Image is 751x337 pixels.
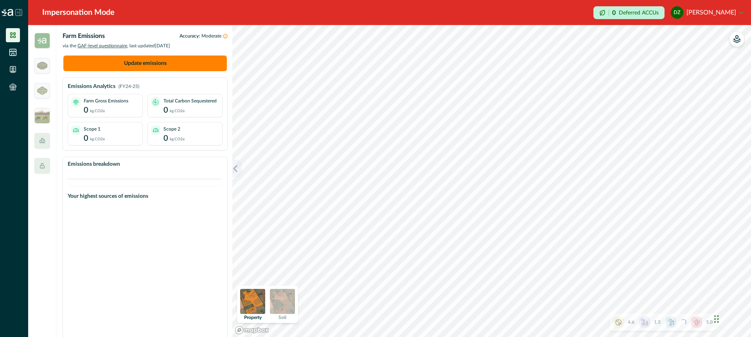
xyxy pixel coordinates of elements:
button: Donna Zaidan[PERSON_NAME] [671,3,743,22]
p: Scope 2 [163,125,180,133]
p: via the , last updated [DATE] [63,42,228,51]
img: greenham_never_ever-a684a177.png [37,86,47,95]
p: Soil [278,315,286,320]
p: kg CO2e [170,107,185,114]
p: Total Carbon Sequestered [163,97,217,104]
img: greenham_logo-5a2340bd.png [37,62,47,70]
p: 4.6 [628,319,634,326]
span: GAF-level questionnaire [77,43,127,48]
p: 0 [84,104,88,116]
img: Logo [2,9,13,16]
p: 5.0 [706,319,713,326]
p: Emissions Analytics [68,82,115,91]
canvas: Map [232,25,751,337]
p: kg CO2e [90,135,105,142]
p: 0 [163,104,168,116]
span: Moderate [201,34,223,38]
p: Your highest sources of emissions [68,192,148,201]
span: Accuracy: [180,34,201,38]
p: kg CO2e [170,135,185,142]
p: Farm Gross Emissions [84,97,128,104]
img: insight_readygraze-175b0a17.jpg [34,108,50,124]
p: (FY24-25) [119,83,139,90]
p: 0 [612,10,616,16]
p: 0 [84,133,88,144]
p: Farm Emissions [63,31,105,41]
p: Scope 1 [84,125,101,133]
svg: Emissions Breakdown [68,172,221,186]
p: Property [244,315,262,320]
p: Deferred ACCUs [619,10,659,16]
p: kg CO2e [90,107,105,114]
img: property preview [240,289,265,314]
p: Emissions breakdown [68,160,120,168]
p: 0 [163,133,168,144]
img: insight_carbon-39e2b7a3.png [34,33,50,48]
img: soil preview [270,289,295,314]
div: Impersonation Mode [42,7,115,18]
div: Drag [714,307,719,331]
a: Mapbox logo [235,326,269,335]
button: Update emissions [63,56,227,71]
p: 1.5 [654,319,661,326]
iframe: Chat Widget [712,299,751,337]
